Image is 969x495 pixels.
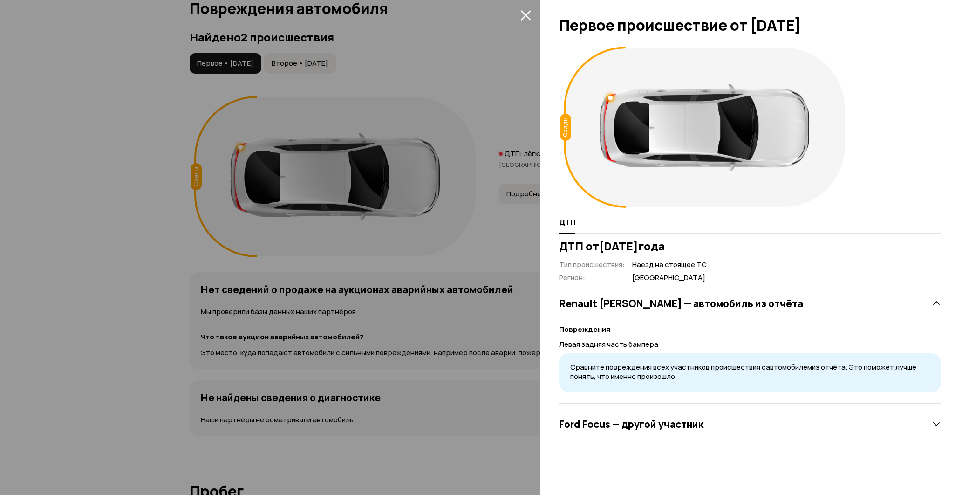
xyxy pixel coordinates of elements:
h3: Ford Focus — другой участник [559,418,703,430]
h3: Renault [PERSON_NAME] — автомобиль из отчёта [559,297,803,309]
span: Тип происшествия : [559,260,625,269]
h3: ДТП от [DATE] года [559,240,941,253]
span: [GEOGRAPHIC_DATA] [632,273,707,283]
strong: Повреждения [559,324,610,334]
span: ДТП [559,218,575,227]
div: Сзади [560,114,571,141]
button: закрыть [518,7,533,22]
p: Левая задняя часть бампера [559,339,941,350]
span: Сравните повреждения всех участников происшествия с автомобилем из отчёта. Это поможет лучше поня... [570,362,916,382]
span: Наезд на стоящее ТС [632,260,707,270]
span: Регион : [559,273,585,282]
